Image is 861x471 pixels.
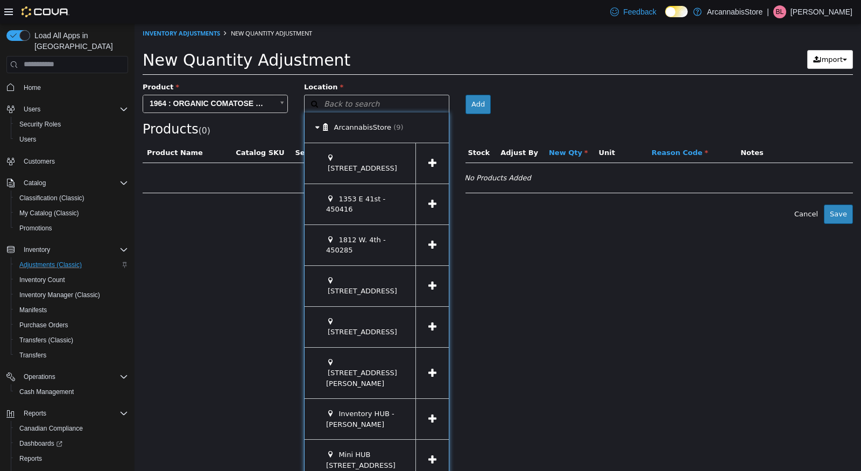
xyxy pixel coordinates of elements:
span: Dark Mode [665,17,666,18]
span: Operations [24,372,55,381]
button: Operations [2,369,132,384]
button: Purchase Orders [11,318,132,333]
span: Inventory Count [15,273,128,286]
button: Inventory [2,242,132,257]
button: Catalog [2,175,132,191]
span: My Catalog (Classic) [15,207,128,220]
a: Customers [19,155,59,168]
span: Manifests [19,306,47,314]
a: Transfers (Classic) [15,334,77,347]
span: Transfers (Classic) [19,336,73,345]
a: Adjustments (Classic) [15,258,86,271]
span: Users [19,135,36,144]
span: Classification (Classic) [19,194,84,202]
span: Customers [19,154,128,168]
span: Inventory Manager (Classic) [15,289,128,301]
button: Serial / Package Number [160,124,259,135]
span: Manifests [15,304,128,317]
span: Operations [19,370,128,383]
span: Reports [19,407,128,420]
a: Canadian Compliance [15,422,87,435]
button: Transfers (Classic) [11,333,132,348]
a: Reports [15,452,46,465]
button: Reports [19,407,51,420]
a: Purchase Orders [15,319,73,332]
button: Reports [11,451,132,466]
span: Home [19,81,128,94]
span: Promotions [15,222,128,235]
span: Reports [24,409,46,418]
button: Users [11,132,132,147]
span: Dashboards [15,437,128,450]
button: Add [331,71,356,90]
span: Transfers [19,351,46,360]
span: Transfers (Classic) [15,334,128,347]
span: Dashboards [19,439,62,448]
button: Classification (Classic) [11,191,132,206]
p: | [767,5,769,18]
span: New Qty [414,125,454,133]
a: Dashboards [11,436,132,451]
p: [PERSON_NAME] [791,5,852,18]
span: Products [8,98,64,113]
span: Reports [15,452,128,465]
button: Catalog SKU [101,124,152,135]
span: Classification (Classic) [15,192,128,205]
span: ArcannabisStore [200,100,257,108]
a: Users [15,133,40,146]
small: ( ) [64,102,76,112]
a: Home [19,81,45,94]
button: My Catalog (Classic) [11,206,132,221]
span: Catalog [19,177,128,189]
span: Location [170,59,209,67]
button: Adjust By [366,124,406,135]
button: Back to search [170,71,315,90]
button: Notes [606,124,631,135]
span: Inventory [19,243,128,256]
div: Barry LaFond [773,5,786,18]
button: Catalog [19,177,50,189]
span: Reports [19,454,42,463]
span: Users [19,103,128,116]
a: Dashboards [15,437,67,450]
span: Canadian Compliance [15,422,128,435]
span: Load All Apps in [GEOGRAPHIC_DATA] [30,30,128,52]
span: Security Roles [15,118,128,131]
span: Inventory HUB - [PERSON_NAME] [192,386,260,405]
button: Product Name [12,124,70,135]
span: (9) [259,100,269,108]
button: Canadian Compliance [11,421,132,436]
button: Inventory Manager (Classic) [11,287,132,303]
span: 1353 E 41st - 450416 [192,171,251,190]
button: Security Roles [11,117,132,132]
a: Inventory Adjustments [8,5,86,13]
a: Manifests [15,304,51,317]
a: My Catalog (Classic) [15,207,83,220]
button: Inventory [19,243,54,256]
button: Reports [2,406,132,421]
span: Inventory Count [19,276,65,284]
img: Cova [22,6,69,17]
span: Back to search [170,75,245,86]
span: Home [24,83,41,92]
button: Operations [19,370,60,383]
button: Import [673,26,718,46]
button: Unit [464,124,483,135]
span: Import [685,32,708,40]
span: Cash Management [19,388,74,396]
a: 1964 : ORGANIC COMATOSE PRE-ROLLS - 1 x 1g [8,71,153,89]
span: Adjustments (Classic) [15,258,128,271]
span: My Catalog (Classic) [19,209,79,217]
a: Feedback [606,1,660,23]
a: Inventory Count [15,273,69,286]
div: No Products Added [15,146,711,163]
span: Promotions [19,224,52,233]
span: Purchase Orders [15,319,128,332]
button: Promotions [11,221,132,236]
button: Adjustments (Classic) [11,257,132,272]
span: Users [15,133,128,146]
span: New Quantity Adjustment [96,5,178,13]
span: Inventory Manager (Classic) [19,291,100,299]
span: Canadian Compliance [19,424,83,433]
span: Catalog [24,179,46,187]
